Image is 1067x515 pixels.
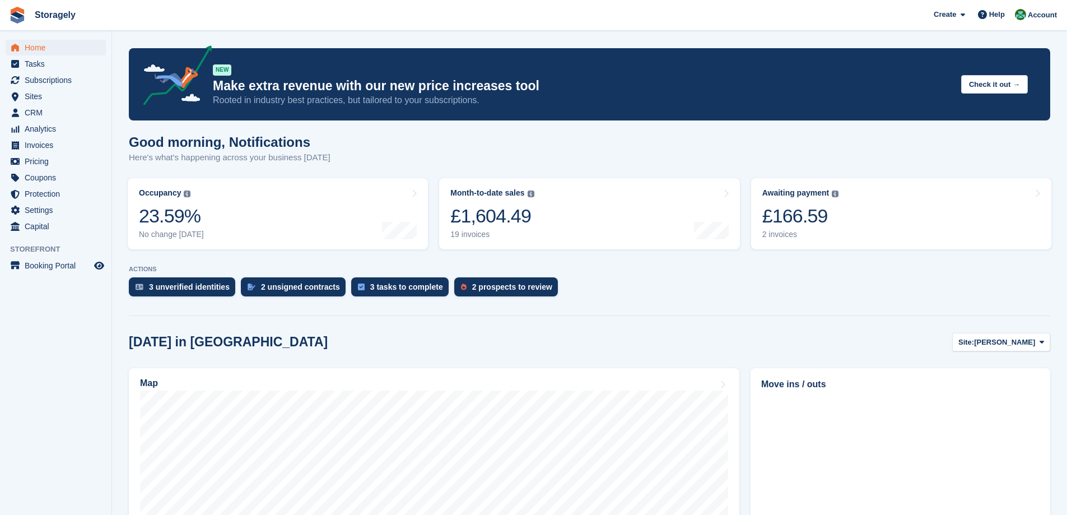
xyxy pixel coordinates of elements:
[241,277,351,302] a: 2 unsigned contracts
[134,45,212,109] img: price-adjustments-announcement-icon-8257ccfd72463d97f412b2fc003d46551f7dbcb40ab6d574587a9cd5c0d94...
[6,170,106,185] a: menu
[751,178,1051,249] a: Awaiting payment £166.59 2 invoices
[10,244,111,255] span: Storefront
[6,219,106,234] a: menu
[952,333,1050,351] button: Site: [PERSON_NAME]
[25,202,92,218] span: Settings
[261,282,340,291] div: 2 unsigned contracts
[213,94,952,106] p: Rooted in industry best practices, but tailored to your subscriptions.
[450,205,534,228] div: £1,604.49
[6,258,106,273] a: menu
[25,186,92,202] span: Protection
[25,105,92,120] span: CRM
[454,277,563,302] a: 2 prospects to review
[832,191,838,197] img: icon-info-grey-7440780725fd019a000dd9b08b2336e03edf1995a4989e88bcd33f0948082b44.svg
[92,259,106,272] a: Preview store
[129,277,241,302] a: 3 unverified identities
[128,178,428,249] a: Occupancy 23.59% No change [DATE]
[370,282,443,291] div: 3 tasks to complete
[6,202,106,218] a: menu
[461,284,467,290] img: prospect-51fa495bee0391a8d652442698ab0144808aea92771e9ea1ae160a38d050c398.svg
[762,205,839,228] div: £166.59
[1028,10,1057,21] span: Account
[762,188,830,198] div: Awaiting payment
[6,121,106,137] a: menu
[6,186,106,202] a: menu
[139,230,204,239] div: No change [DATE]
[6,154,106,169] a: menu
[761,378,1040,391] h2: Move ins / outs
[472,282,552,291] div: 2 prospects to review
[129,151,330,164] p: Here's what's happening across your business [DATE]
[351,277,454,302] a: 3 tasks to complete
[139,205,204,228] div: 23.59%
[213,64,231,76] div: NEW
[358,284,365,290] img: task-75834270c22a3079a89374b754ae025e5fb1db73e45f91037f5363f120a921f8.svg
[762,230,839,239] div: 2 invoices
[934,9,956,20] span: Create
[9,7,26,24] img: stora-icon-8386f47178a22dfd0bd8f6a31ec36ba5ce8667c1dd55bd0f319d3a0aa187defe.svg
[129,134,330,150] h1: Good morning, Notifications
[6,72,106,88] a: menu
[1015,9,1026,20] img: Notifications
[248,284,255,290] img: contract_signature_icon-13c848040528278c33f63329250d36e43548de30e8caae1d1a13099fd9432cc5.svg
[25,154,92,169] span: Pricing
[450,230,534,239] div: 19 invoices
[25,137,92,153] span: Invoices
[129,266,1050,273] p: ACTIONS
[129,335,328,350] h2: [DATE] in [GEOGRAPHIC_DATA]
[30,6,80,24] a: Storagely
[25,89,92,104] span: Sites
[136,284,143,290] img: verify_identity-adf6edd0f0f0b5bbfe63781bf79b02c33cf7c696d77639b501bdc392416b5a36.svg
[25,72,92,88] span: Subscriptions
[958,337,974,348] span: Site:
[184,191,190,197] img: icon-info-grey-7440780725fd019a000dd9b08b2336e03edf1995a4989e88bcd33f0948082b44.svg
[528,191,534,197] img: icon-info-grey-7440780725fd019a000dd9b08b2336e03edf1995a4989e88bcd33f0948082b44.svg
[149,282,230,291] div: 3 unverified identities
[6,89,106,104] a: menu
[961,75,1028,94] button: Check it out →
[25,219,92,234] span: Capital
[6,105,106,120] a: menu
[439,178,739,249] a: Month-to-date sales £1,604.49 19 invoices
[213,78,952,94] p: Make extra revenue with our new price increases tool
[974,337,1035,348] span: [PERSON_NAME]
[25,40,92,55] span: Home
[25,258,92,273] span: Booking Portal
[139,188,181,198] div: Occupancy
[25,121,92,137] span: Analytics
[25,170,92,185] span: Coupons
[989,9,1005,20] span: Help
[6,137,106,153] a: menu
[140,378,158,388] h2: Map
[6,56,106,72] a: menu
[25,56,92,72] span: Tasks
[6,40,106,55] a: menu
[450,188,524,198] div: Month-to-date sales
